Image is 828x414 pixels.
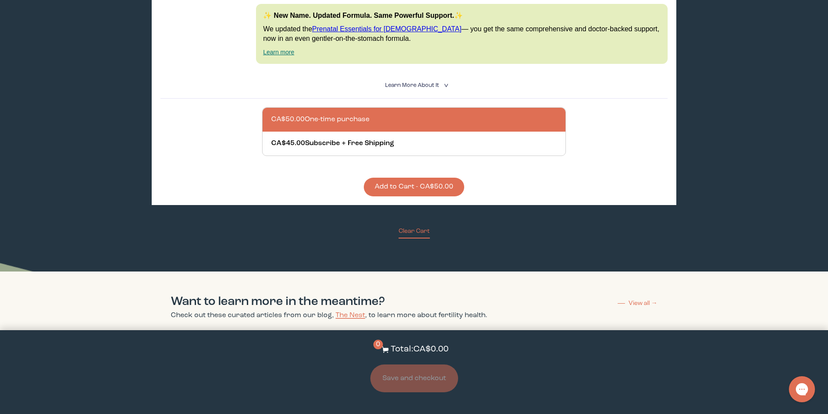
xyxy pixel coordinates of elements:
[785,373,819,405] iframe: Gorgias live chat messenger
[618,299,658,308] a: View all →
[373,340,383,349] span: 0
[399,227,430,238] button: Clear Cart
[312,25,462,33] a: Prenatal Essentials for [DEMOGRAPHIC_DATA]
[263,12,463,19] strong: ✨ New Name. Updated Formula. Same Powerful Support.✨
[171,311,487,321] p: Check out these curated articles from our blog, , to learn more about fertility health.
[385,83,439,88] span: Learn More About it
[385,81,443,89] summary: Learn More About it <
[370,364,458,392] button: Save and checkout
[263,49,294,56] a: Learn more
[441,83,449,88] i: <
[263,24,660,44] p: We updated the — you get the same comprehensive and doctor-backed support, now in an even gentler...
[171,293,487,311] h2: Want to learn more in the meantime?
[336,312,365,319] a: The Nest
[364,178,464,196] button: Add to Cart - CA$50.00
[391,343,449,356] p: Total: CA$0.00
